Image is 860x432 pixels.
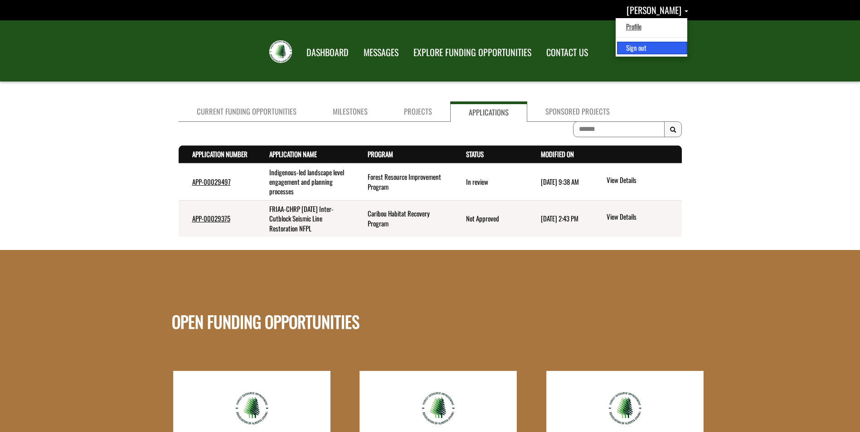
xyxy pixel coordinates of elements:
a: APP-00029497 [192,177,231,187]
td: action menu [592,163,681,201]
a: Projects [386,101,450,122]
span: [PERSON_NAME] [627,3,681,17]
img: FRIAA Submissions Portal [269,40,292,63]
td: Forest Resource Improvement Program [354,163,452,201]
td: APP-00029497 [179,163,256,201]
a: MESSAGES [357,41,405,64]
td: In review [452,163,527,201]
a: Modified On [541,149,574,159]
a: Sponsored Projects [527,101,628,122]
a: Program [368,149,393,159]
a: Ben Secker [627,3,688,17]
a: Status [466,149,484,159]
a: Profile [617,20,687,33]
td: action menu [592,200,681,237]
td: APP-00029375 [179,200,256,237]
a: View details [607,212,678,223]
nav: Main Navigation [298,38,595,64]
a: Applications [450,101,527,122]
a: Application Name [269,149,317,159]
td: 5/29/2025 2:43 PM [527,200,592,237]
td: 8/28/2025 9:38 AM [527,163,592,201]
a: Sign out [617,42,687,54]
time: [DATE] 9:38 AM [541,177,579,187]
time: [DATE] 2:43 PM [541,213,578,223]
button: Search Results [664,121,682,138]
a: APP-00029375 [192,213,230,223]
th: Actions [592,146,681,163]
a: View details [607,175,678,186]
img: friaa-logo.png [608,391,642,425]
td: Indigenous-led landscape level engagement and planning processes [256,163,354,201]
img: friaa-logo.png [235,391,269,425]
td: Not Approved [452,200,527,237]
a: CONTACT US [539,41,595,64]
h1: OPEN FUNDING OPPORTUNITIES [172,259,360,330]
a: DASHBOARD [300,41,355,64]
a: EXPLORE FUNDING OPPORTUNITIES [407,41,538,64]
a: Application Number [192,149,248,159]
a: Current Funding Opportunities [179,101,315,122]
img: friaa-logo.png [421,391,455,425]
td: FRIAA-CHRP February 2025 Inter-Cutblock Seismic Line Restoration NFPL [256,200,354,237]
td: Caribou Habitat Recovery Program [354,200,452,237]
a: Milestones [315,101,386,122]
